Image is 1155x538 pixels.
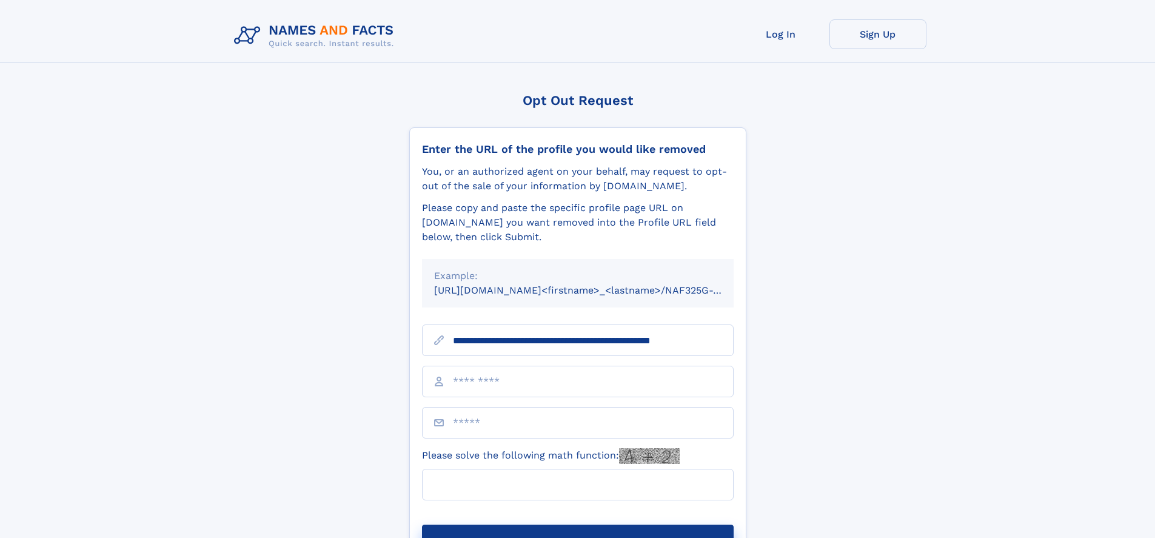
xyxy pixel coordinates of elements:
[732,19,829,49] a: Log In
[229,19,404,52] img: Logo Names and Facts
[434,269,721,283] div: Example:
[829,19,926,49] a: Sign Up
[422,143,734,156] div: Enter the URL of the profile you would like removed
[409,93,746,108] div: Opt Out Request
[422,201,734,244] div: Please copy and paste the specific profile page URL on [DOMAIN_NAME] you want removed into the Pr...
[434,284,757,296] small: [URL][DOMAIN_NAME]<firstname>_<lastname>/NAF325G-xxxxxxxx
[422,448,680,464] label: Please solve the following math function:
[422,164,734,193] div: You, or an authorized agent on your behalf, may request to opt-out of the sale of your informatio...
